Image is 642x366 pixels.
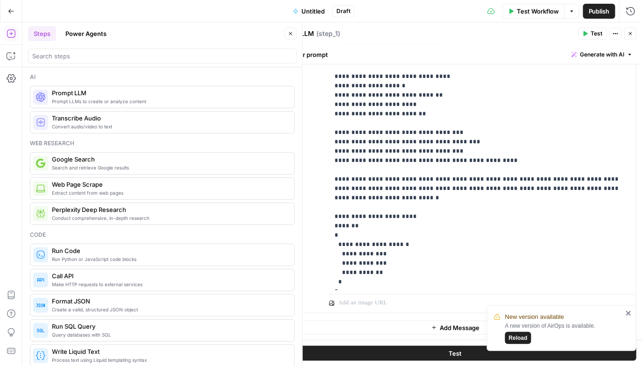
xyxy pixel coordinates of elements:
[52,296,287,306] span: Format JSON
[52,281,287,288] span: Make HTTP requests to external services
[505,322,623,344] div: A new version of AirOps is available.
[30,139,295,148] div: Web research
[517,7,559,16] span: Test Workflow
[52,205,287,214] span: Perplexity Deep Research
[626,310,632,317] button: close
[583,4,615,19] button: Publish
[52,88,287,98] span: Prompt LLM
[52,180,287,189] span: Web Page Scrape
[509,334,528,342] span: Reload
[30,73,295,81] div: Ai
[30,231,295,239] div: Code
[301,7,325,16] span: Untitled
[52,271,287,281] span: Call API
[275,321,637,335] button: Add Message
[505,332,531,344] button: Reload
[275,29,314,38] textarea: Prompt LLM
[52,306,287,313] span: Create a valid, structured JSON object
[52,255,287,263] span: Run Python or JavaScript code blocks
[60,26,112,41] button: Power Agents
[52,189,287,197] span: Extract content from web pages
[275,346,637,361] button: Test
[440,323,480,332] span: Add Message
[578,28,607,40] button: Test
[505,312,564,322] span: New version available
[52,331,287,338] span: Query databases with SQL
[52,347,287,356] span: Write Liquid Text
[580,50,625,59] span: Generate with AI
[52,214,287,222] span: Conduct comprehensive, in-depth research
[568,49,637,61] button: Generate with AI
[589,7,610,16] span: Publish
[28,26,56,41] button: Steps
[287,4,330,19] button: Untitled
[52,246,287,255] span: Run Code
[591,29,603,38] span: Test
[52,164,287,171] span: Search and retrieve Google results
[52,113,287,123] span: Transcribe Audio
[32,51,292,61] input: Search steps
[449,349,462,358] span: Test
[336,7,350,15] span: Draft
[52,155,287,164] span: Google Search
[52,322,287,331] span: Run SQL Query
[502,4,564,19] button: Test Workflow
[52,98,287,105] span: Prompt LLMs to create or analyze content
[317,29,341,38] span: ( step_1 )
[52,356,287,364] span: Process text using Liquid templating syntax
[52,123,287,130] span: Convert audio/video to text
